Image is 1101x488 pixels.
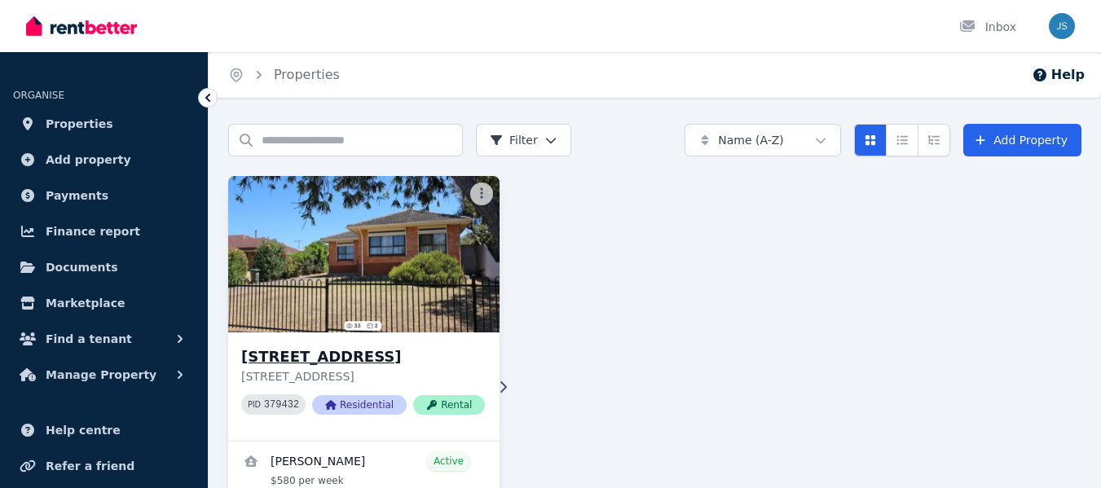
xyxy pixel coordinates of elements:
[228,176,500,441] a: 55 Elgin Ave, Christies Beach[STREET_ADDRESS][STREET_ADDRESS]PID 379432ResidentialRental
[718,132,784,148] span: Name (A-Z)
[13,358,195,391] button: Manage Property
[241,368,485,385] p: [STREET_ADDRESS]
[13,215,195,248] a: Finance report
[13,450,195,482] a: Refer a friend
[274,67,340,82] a: Properties
[963,124,1081,156] a: Add Property
[26,14,137,38] img: RentBetter
[470,182,493,205] button: More options
[46,150,131,169] span: Add property
[46,329,132,349] span: Find a tenant
[886,124,918,156] button: Compact list view
[46,293,125,313] span: Marketplace
[13,323,195,355] button: Find a tenant
[13,179,195,212] a: Payments
[209,52,359,98] nav: Breadcrumb
[46,114,113,134] span: Properties
[241,345,485,368] h3: [STREET_ADDRESS]
[1049,13,1075,39] img: Jason Strange
[46,420,121,440] span: Help centre
[46,456,134,476] span: Refer a friend
[13,287,195,319] a: Marketplace
[1032,65,1085,85] button: Help
[312,395,407,415] span: Residential
[476,124,571,156] button: Filter
[413,395,485,415] span: Rental
[46,186,108,205] span: Payments
[854,124,950,156] div: View options
[13,90,64,101] span: ORGANISE
[13,143,195,176] a: Add property
[46,257,118,277] span: Documents
[918,124,950,156] button: Expanded list view
[13,251,195,284] a: Documents
[490,132,538,148] span: Filter
[264,399,299,411] code: 379432
[959,19,1016,35] div: Inbox
[222,172,507,336] img: 55 Elgin Ave, Christies Beach
[854,124,887,156] button: Card view
[46,365,156,385] span: Manage Property
[13,108,195,140] a: Properties
[685,124,841,156] button: Name (A-Z)
[46,222,140,241] span: Finance report
[13,414,195,446] a: Help centre
[248,400,261,409] small: PID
